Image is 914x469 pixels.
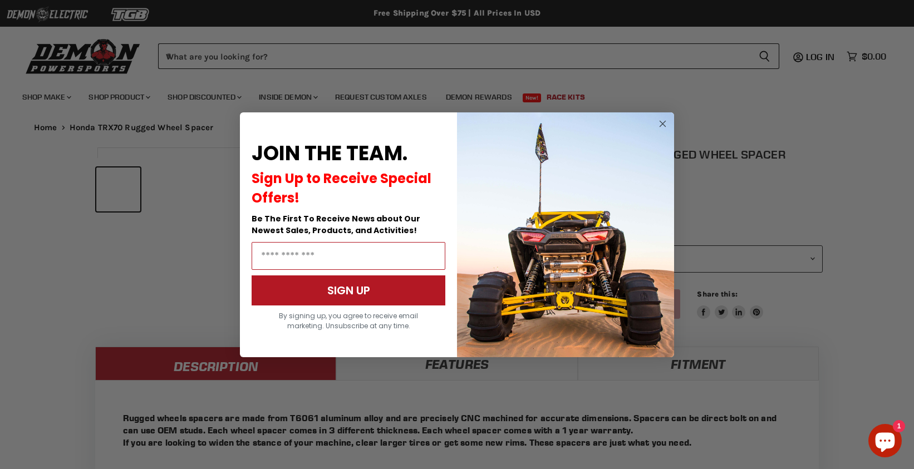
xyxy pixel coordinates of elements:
[656,117,670,131] button: Close dialog
[252,242,445,270] input: Email Address
[252,275,445,305] button: SIGN UP
[865,424,905,460] inbox-online-store-chat: Shopify online store chat
[252,139,407,167] span: JOIN THE TEAM.
[252,169,431,207] span: Sign Up to Receive Special Offers!
[252,213,420,236] span: Be The First To Receive News about Our Newest Sales, Products, and Activities!
[457,112,674,357] img: a9095488-b6e7-41ba-879d-588abfab540b.jpeg
[279,311,418,330] span: By signing up, you agree to receive email marketing. Unsubscribe at any time.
